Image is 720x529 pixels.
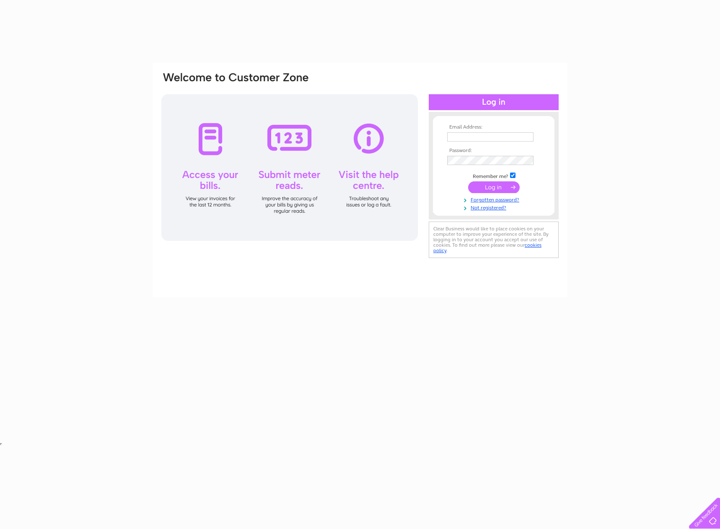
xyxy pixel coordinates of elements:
[445,171,542,180] td: Remember me?
[468,181,520,193] input: Submit
[447,203,542,211] a: Not registered?
[429,222,559,258] div: Clear Business would like to place cookies on your computer to improve your experience of the sit...
[445,148,542,154] th: Password:
[447,195,542,203] a: Forgotten password?
[433,242,541,253] a: cookies policy
[445,124,542,130] th: Email Address:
